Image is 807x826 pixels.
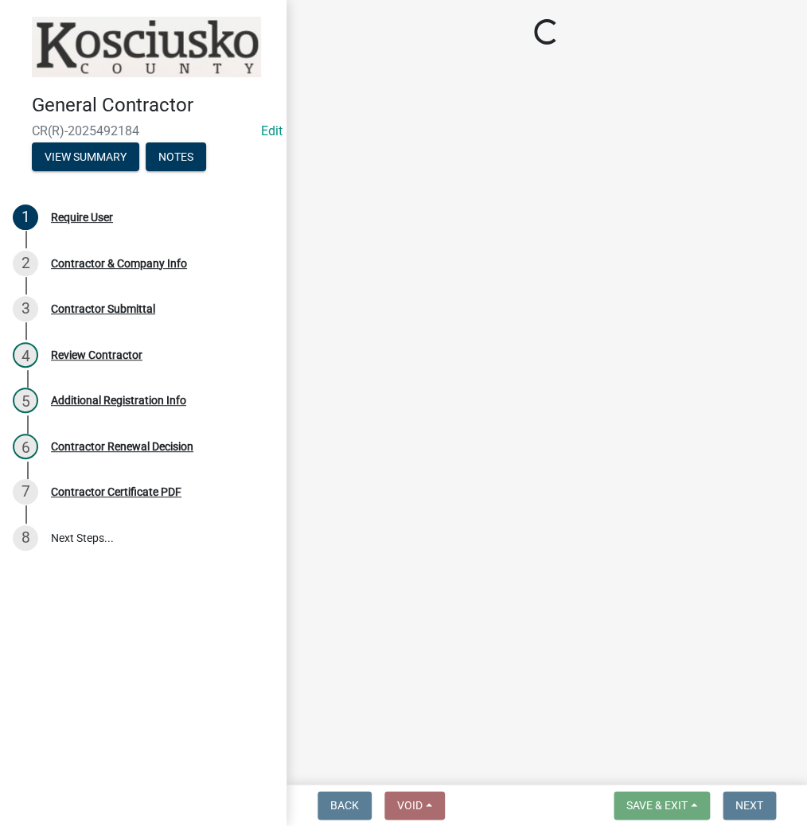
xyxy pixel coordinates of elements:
[614,791,710,820] button: Save & Exit
[384,791,445,820] button: Void
[13,342,38,368] div: 4
[51,258,187,269] div: Contractor & Company Info
[51,486,181,497] div: Contractor Certificate PDF
[32,123,255,138] span: CR(R)-2025492184
[261,123,283,138] a: Edit
[51,303,155,314] div: Contractor Submittal
[32,17,261,77] img: Kosciusko County, Indiana
[318,791,372,820] button: Back
[13,205,38,230] div: 1
[146,142,206,171] button: Notes
[51,441,193,452] div: Contractor Renewal Decision
[626,799,688,812] span: Save & Exit
[13,479,38,505] div: 7
[13,388,38,413] div: 5
[32,94,274,117] h4: General Contractor
[13,525,38,551] div: 8
[51,395,186,406] div: Additional Registration Info
[51,349,142,360] div: Review Contractor
[32,151,139,164] wm-modal-confirm: Summary
[330,799,359,812] span: Back
[261,123,283,138] wm-modal-confirm: Edit Application Number
[146,151,206,164] wm-modal-confirm: Notes
[13,251,38,276] div: 2
[51,212,113,223] div: Require User
[735,799,763,812] span: Next
[397,799,423,812] span: Void
[32,142,139,171] button: View Summary
[13,434,38,459] div: 6
[723,791,776,820] button: Next
[13,296,38,321] div: 3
